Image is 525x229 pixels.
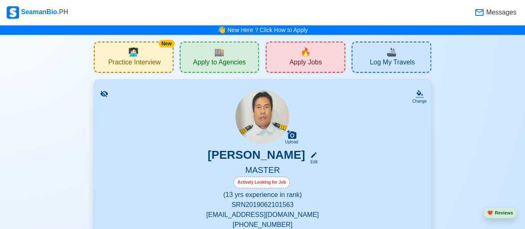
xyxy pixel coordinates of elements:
p: (13 yrs experience in rank) [104,190,421,200]
div: Actively Looking for Job [234,177,290,188]
div: Edit [307,159,317,165]
span: Messages [484,7,516,17]
span: Apply Jobs [289,58,322,69]
img: Logo [7,6,19,19]
p: [EMAIL_ADDRESS][DOMAIN_NAME] [104,210,421,220]
span: agencies [214,46,225,58]
span: heart [487,210,493,215]
button: heartReviews [483,207,517,219]
span: Apply to Agencies [193,58,246,69]
h3: [PERSON_NAME] [208,148,305,165]
span: travel [386,46,397,58]
span: .PH [57,8,68,15]
h5: MASTER [104,165,421,177]
span: interview [128,46,139,58]
span: bell [215,23,227,36]
div: SeamanBio [7,6,68,19]
div: Upload [285,140,298,145]
p: SRN 2019062101563 [104,200,421,210]
div: New [159,40,175,47]
a: New Here ? Click How to Apply [227,27,308,33]
span: new [300,46,311,58]
span: Log My Travels [370,58,415,69]
span: Practice Interview [108,58,161,69]
div: Change [412,98,427,104]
